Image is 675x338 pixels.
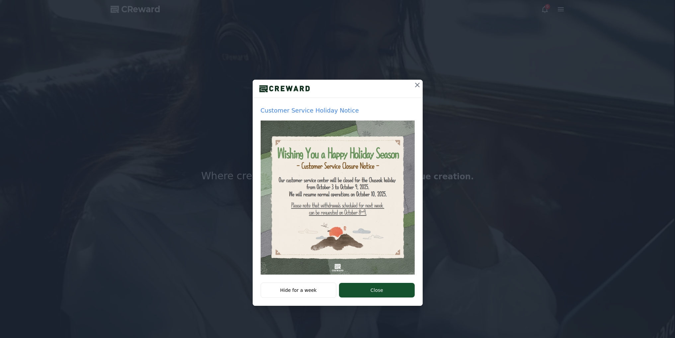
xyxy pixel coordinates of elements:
img: logo [253,84,316,94]
button: Close [339,283,414,297]
a: Customer Service Holiday Notice [261,106,415,275]
button: Hide for a week [261,283,337,298]
img: popup thumbnail [261,121,415,275]
p: Customer Service Holiday Notice [261,106,415,115]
